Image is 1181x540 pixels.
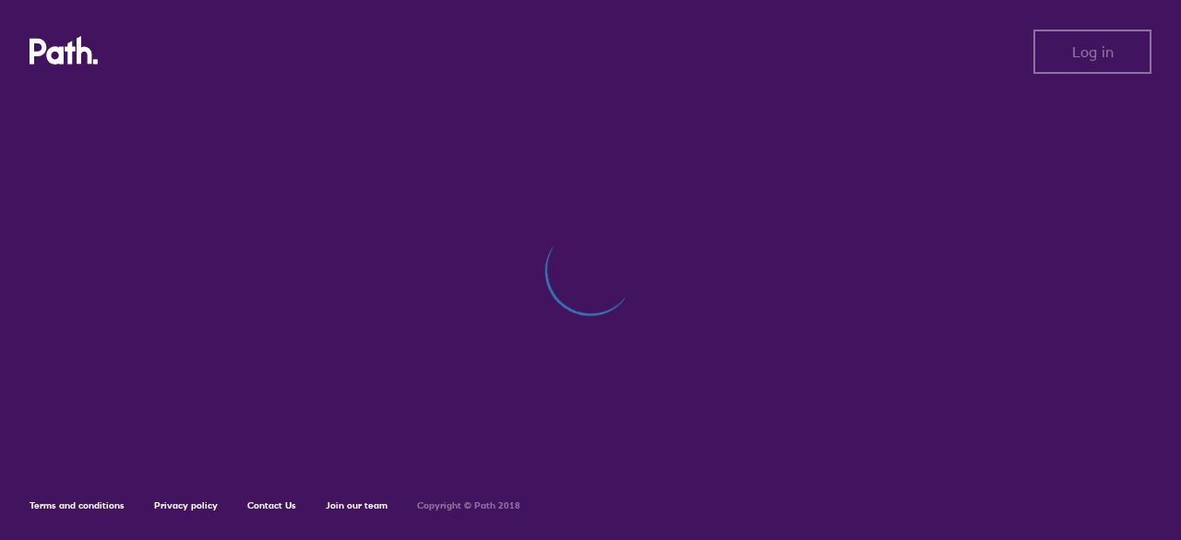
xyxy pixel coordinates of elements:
[154,499,218,511] a: Privacy policy
[1072,43,1114,60] span: Log in
[247,499,296,511] a: Contact Us
[417,500,520,511] h6: Copyright © Path 2018
[326,499,388,511] a: Join our team
[1033,30,1151,74] button: Log in
[30,499,125,511] a: Terms and conditions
